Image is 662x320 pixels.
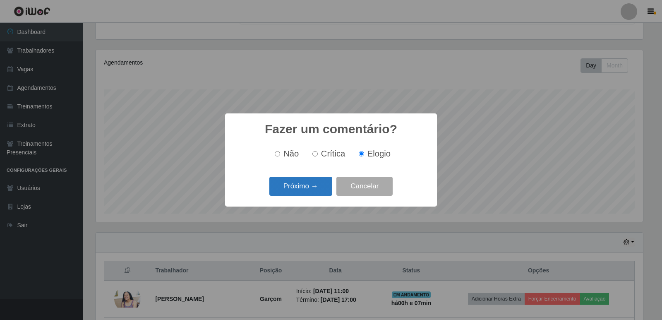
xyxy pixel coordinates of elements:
span: Elogio [367,149,391,158]
input: Não [275,151,280,156]
button: Cancelar [336,177,393,196]
input: Elogio [359,151,364,156]
input: Crítica [312,151,318,156]
span: Não [283,149,299,158]
h2: Fazer um comentário? [265,122,397,137]
button: Próximo → [269,177,332,196]
span: Crítica [321,149,345,158]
